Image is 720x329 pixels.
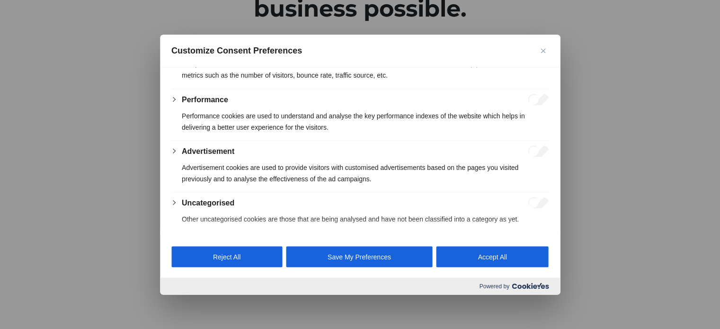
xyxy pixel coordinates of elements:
[537,45,549,56] button: Close
[160,277,560,294] div: Powered by
[528,94,549,105] input: Enable Performance
[182,145,234,157] button: Advertisement
[286,246,433,267] button: Save My Preferences
[512,283,549,289] img: Cookieyes logo
[528,197,549,208] input: Enable Uncategorised
[541,48,545,53] img: Close
[182,161,549,184] p: Advertisement cookies are used to provide visitors with customised advertisements based on the pa...
[182,110,549,133] p: Performance cookies are used to understand and analyse the key performance indexes of the website...
[436,246,549,267] button: Accept All
[182,94,228,105] button: Performance
[182,213,549,224] p: Other uncategorised cookies are those that are being analysed and have not been classified into a...
[160,35,560,294] div: Customize Consent Preferences
[171,45,302,56] span: Customize Consent Preferences
[171,246,282,267] button: Reject All
[182,197,234,208] button: Uncategorised
[528,145,549,157] input: Enable Advertisement
[182,58,549,81] p: Analytical cookies are used to understand how visitors interact with the website. These cookies h...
